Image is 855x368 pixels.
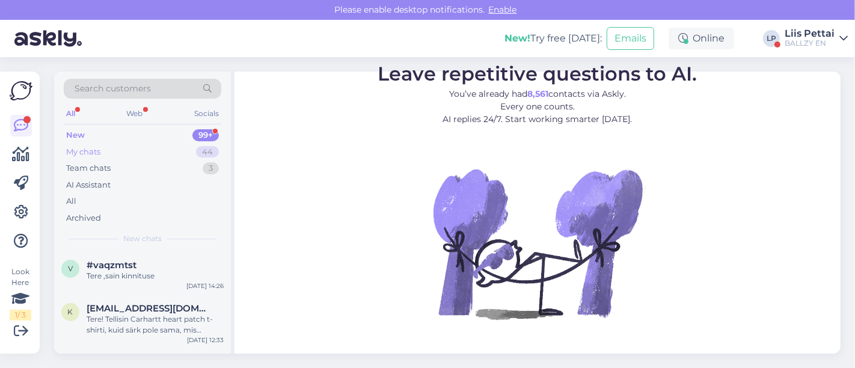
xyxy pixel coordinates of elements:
[123,233,162,244] span: New chats
[607,27,654,50] button: Emails
[504,32,530,44] b: New!
[66,146,100,158] div: My chats
[192,129,219,141] div: 99+
[87,271,224,281] div: Tere ,sain kinnituse
[763,30,780,47] div: LP
[504,31,602,46] div: Try free [DATE]:
[669,28,734,49] div: Online
[66,129,85,141] div: New
[429,135,646,352] img: No Chat active
[66,162,111,174] div: Team chats
[64,106,78,121] div: All
[87,303,212,314] span: kikerpillkristin@gmail.com
[196,146,219,158] div: 44
[527,88,548,99] b: 8,561
[203,162,219,174] div: 3
[66,195,76,207] div: All
[75,82,151,95] span: Search customers
[10,266,31,320] div: Look Here
[192,106,221,121] div: Socials
[378,62,697,85] span: Leave repetitive questions to AI.
[785,29,835,38] div: Liis Pettai
[68,307,73,316] span: k
[10,310,31,320] div: 1 / 3
[785,29,848,48] a: Liis PettaiBALLZY EN
[485,4,521,15] span: Enable
[378,88,697,126] p: You’ve already had contacts via Askly. Every one counts. AI replies 24/7. Start working smarter [...
[785,38,835,48] div: BALLZY EN
[66,179,111,191] div: AI Assistant
[87,260,136,271] span: #vaqzmtst
[10,81,32,100] img: Askly Logo
[68,264,73,273] span: v
[87,314,224,336] div: Tere! Tellisin Carhartt heart patch t-shirti, kuid särk pole sama, mis tootepiltide peal. Nimelt,...
[186,281,224,290] div: [DATE] 14:26
[124,106,146,121] div: Web
[66,212,101,224] div: Archived
[187,336,224,345] div: [DATE] 12:33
